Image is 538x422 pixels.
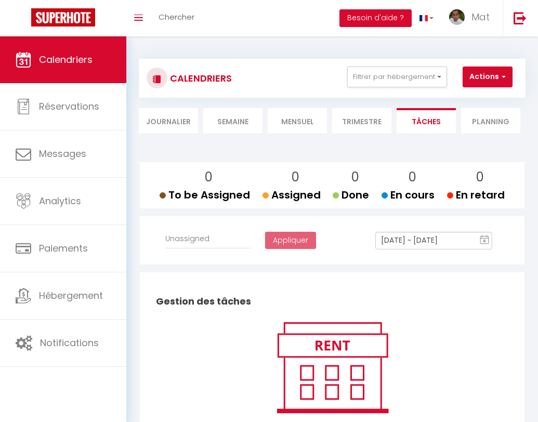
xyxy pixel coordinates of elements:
[268,108,327,134] li: Mensuel
[514,11,527,24] img: logout
[471,10,490,23] span: Mat
[266,318,399,417] img: rent.png
[449,9,465,25] img: ...
[203,108,263,134] li: Semaine
[31,8,95,27] img: Super Booking
[483,239,486,243] text: 8
[168,167,250,187] p: 0
[153,285,511,318] h2: Gestion des tâches
[139,108,198,134] li: Journalier
[39,53,93,66] span: Calendriers
[39,242,88,255] span: Paiements
[39,147,86,160] span: Messages
[390,167,435,187] p: 0
[271,167,321,187] p: 0
[40,336,99,349] span: Notifications
[332,108,391,134] li: Trimestre
[333,188,369,202] span: Done
[39,289,103,302] span: Hébergement
[461,108,520,134] li: Planning
[167,67,232,90] h3: CALENDRIERS
[339,9,412,27] button: Besoin d'aide ?
[347,67,447,87] button: Filtrer par hébergement
[263,188,321,202] span: Assigned
[447,188,505,202] span: En retard
[265,232,316,249] button: Appliquer
[159,11,194,22] span: Chercher
[375,232,492,249] input: Select Date Range
[341,167,369,187] p: 0
[455,167,505,187] p: 0
[463,67,513,87] button: Actions
[382,188,435,202] span: En cours
[8,4,40,35] button: Ouvrir le widget de chat LiveChat
[160,188,250,202] span: To be Assigned
[397,108,456,134] li: Tâches
[39,100,99,113] span: Réservations
[39,194,81,207] span: Analytics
